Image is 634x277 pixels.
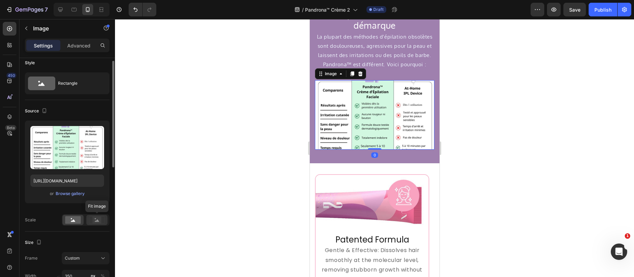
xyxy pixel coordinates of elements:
[3,3,51,16] button: 7
[569,7,580,13] span: Save
[30,175,104,187] input: https://example.com/image.jpg
[6,73,16,78] div: 450
[50,190,54,198] span: or
[25,238,43,247] div: Size
[25,255,38,261] label: Frame
[302,6,304,13] span: /
[55,190,85,197] button: Browse gallery
[58,75,100,91] div: Rectangle
[61,133,68,139] div: 0
[5,125,16,130] div: Beta
[25,107,48,116] div: Source
[625,233,630,239] span: 1
[25,217,36,223] div: Scale
[594,6,611,13] div: Publish
[310,19,440,277] iframe: To enrich screen reader interactions, please activate Accessibility in Grammarly extension settings
[373,6,384,13] span: Draft
[611,244,627,260] iframe: Intercom live chat
[30,126,104,169] img: preview-image
[589,3,617,16] button: Publish
[129,3,156,16] div: Undo/Redo
[34,42,53,49] p: Settings
[14,52,28,58] div: Image
[9,214,115,226] h2: Patented Formula
[65,255,80,261] span: Custom
[5,61,125,130] img: gempages_569346361628033918-381e6385-4624-4d57-846e-a57fa0862f85.webp
[7,13,123,50] p: La plupart des méthodes d'épilation obsolètes sont douloureuses, agressives pour la peau et laiss...
[45,5,48,14] p: 7
[33,24,91,32] p: Image
[563,3,586,16] button: Save
[6,156,119,214] img: gempages_569346361628033918-58e0c7e5-1d99-49d4-a06b-776a4bd93794.jpg
[56,191,85,197] div: Browse gallery
[9,226,115,266] p: Gentle & Effective: Dissolves hair smoothly at the molecular level, removing stubborn growth with...
[305,6,350,13] span: Pandrona™ Crème 2
[62,252,110,264] button: Custom
[67,42,90,49] p: Advanced
[25,60,35,66] div: Style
